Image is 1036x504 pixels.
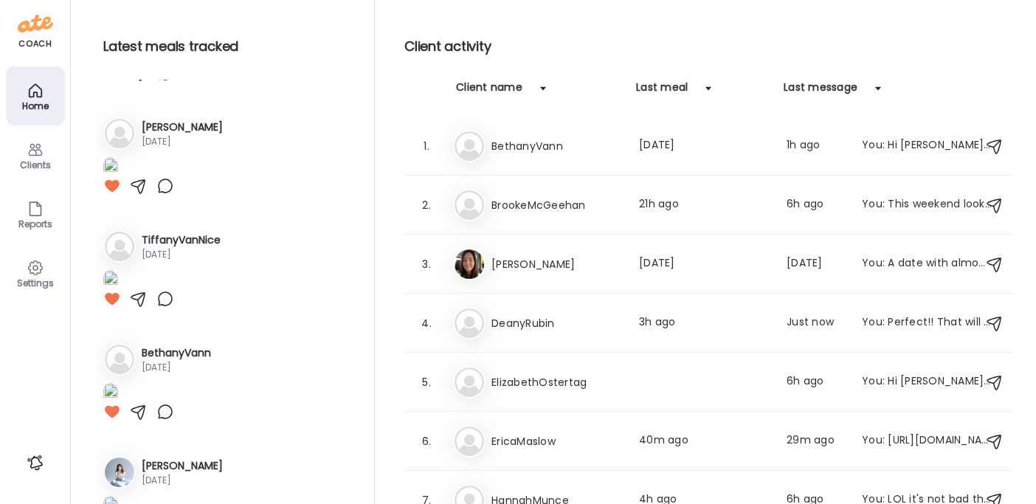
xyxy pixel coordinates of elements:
h3: [PERSON_NAME] [142,458,223,474]
img: bg-avatar-default.svg [455,427,484,456]
div: You: Perfect!! That will be here before we know it! [862,314,992,332]
div: [DATE] [142,361,211,374]
div: You: This weekend looked so good, I’m so proud of you!! That was not an easy situation to be in b... [862,196,992,214]
div: You: A date with almond butter sounds delicious as a snack sometimes! [862,255,992,273]
div: Settings [9,278,62,288]
h3: BethanyVann [142,345,211,361]
h3: ElizabethOstertag [491,373,621,391]
div: 5. [418,373,435,391]
div: 40m ago [639,432,769,450]
div: [DATE] [639,137,769,155]
img: images%2Fg9iWlknwy2RZgDj9ZzwSzLp9rpp2%2FeM2nWpQr9LrBAwBtYXBd%2FyV2d0aODkaHZQJ05UiU0_1080 [103,383,118,403]
h3: BethanyVann [491,137,621,155]
h3: EricaMaslow [491,432,621,450]
div: Last meal [636,80,688,103]
div: 2. [418,196,435,214]
div: You: Hi [PERSON_NAME]! So glad we’re connected on here. I’m excited to work together!! Feel free ... [862,373,992,391]
h3: DeanyRubin [491,314,621,332]
div: 6h ago [787,196,844,214]
h2: Latest meals tracked [103,35,350,58]
div: 21h ago [639,196,769,214]
div: Just now [787,314,844,332]
img: bg-avatar-default.svg [455,190,484,220]
div: [DATE] [639,255,769,273]
img: images%2Fvrxxq8hx67gXpjBZ45R0tDyoZHb2%2Fnmn5XUgOTD4ulvG1v5pS%2FnP1dnvghw0uJmA44EKq6_1080 [103,157,118,177]
div: You: Hi [PERSON_NAME]! I heard you're ready to graduate to the alumni level and I think that's a ... [862,137,992,155]
div: coach [18,38,52,50]
div: [DATE] [142,474,223,487]
div: Reports [9,219,62,229]
div: Home [9,101,62,111]
img: bg-avatar-default.svg [105,232,134,261]
h3: BrookeMcGeehan [491,196,621,214]
img: bg-avatar-default.svg [105,119,134,148]
div: Last message [784,80,857,103]
img: avatars%2Fg0h3UeSMiaSutOWea2qVtuQrzdp1 [105,458,134,487]
div: 4. [418,314,435,332]
img: bg-avatar-default.svg [455,131,484,161]
div: [DATE] [142,248,221,261]
img: bg-avatar-default.svg [105,345,134,374]
div: Client name [456,80,522,103]
img: images%2FZgJF31Rd8kYhOjF2sNOrWQwp2zj1%2FuU5EfDhvLMVwBwe2xPiL%2Fqqr4HBgiu2fX2yDRKYls_1080 [103,270,118,290]
div: [DATE] [142,135,223,148]
h3: TiffanyVanNice [142,232,221,248]
h3: [PERSON_NAME] [491,255,621,273]
img: bg-avatar-default.svg [455,308,484,338]
div: You: [URL][DOMAIN_NAME] [862,432,992,450]
h3: [PERSON_NAME] [142,120,223,135]
h2: Client activity [404,35,1012,58]
div: 3h ago [639,314,769,332]
img: avatars%2FAaUPpAz4UBePyDKK2OMJTfZ0WR82 [455,249,484,279]
div: 29m ago [787,432,844,450]
div: 1. [418,137,435,155]
div: 6h ago [787,373,844,391]
div: 6. [418,432,435,450]
div: 3. [418,255,435,273]
div: [DATE] [787,255,844,273]
img: ate [18,12,53,35]
div: Clients [9,160,62,170]
div: 1h ago [787,137,844,155]
img: bg-avatar-default.svg [455,367,484,397]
